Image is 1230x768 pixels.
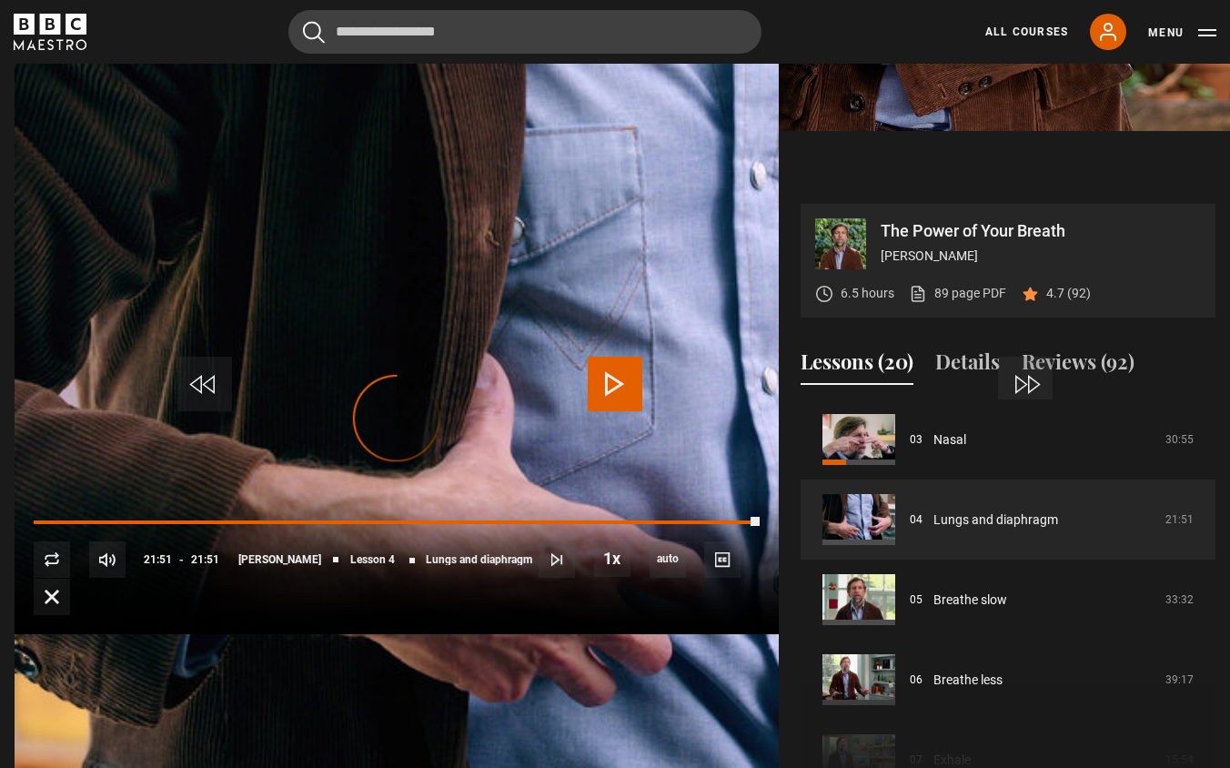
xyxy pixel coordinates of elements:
button: Lessons (20) [801,347,913,385]
span: Lungs and diaphragm [426,554,532,565]
button: Details [935,347,1000,385]
p: 4.7 (92) [1046,284,1091,303]
button: Replay [34,541,70,578]
a: 89 page PDF [909,284,1006,303]
input: Search [288,10,761,54]
button: Next Lesson [539,541,575,578]
span: auto [650,541,686,578]
a: All Courses [985,24,1068,40]
svg: BBC Maestro [14,14,86,50]
span: 21:51 [144,543,172,576]
span: [PERSON_NAME] [238,554,321,565]
p: [PERSON_NAME] [881,247,1201,266]
a: Lungs and diaphragm [933,510,1058,530]
span: - [179,553,184,566]
button: Toggle navigation [1148,24,1216,42]
button: Mute [89,541,126,578]
a: Breathe less [933,671,1003,690]
video-js: Video Player [15,204,779,634]
button: Captions [704,541,741,578]
div: Progress Bar [34,520,760,524]
p: 6.5 hours [841,284,894,303]
button: Submit the search query [303,21,325,44]
span: Lesson 4 [350,554,395,565]
button: Reviews (92) [1022,347,1134,385]
p: The Power of Your Breath [881,223,1201,239]
div: Current quality: 720p [650,541,686,578]
button: Playback Rate [594,541,630,577]
span: 21:51 [191,543,219,576]
a: Nasal [933,430,966,450]
a: Breathe slow [933,591,1007,610]
button: Fullscreen [34,579,70,615]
